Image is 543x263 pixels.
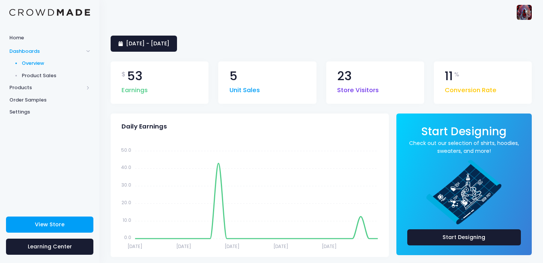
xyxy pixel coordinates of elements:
span: 53 [127,70,142,82]
span: [DATE] - [DATE] [126,40,169,47]
span: Daily Earnings [121,123,167,130]
span: Dashboards [9,48,84,55]
img: User [517,5,532,20]
span: Unit Sales [229,82,260,95]
span: Product Sales [22,72,90,79]
tspan: 30.0 [121,182,131,188]
span: Store Visitors [337,82,379,95]
tspan: [DATE] [322,243,337,250]
span: Overview [22,60,90,67]
tspan: 10.0 [123,217,131,223]
span: 23 [337,70,352,82]
span: Settings [9,108,90,116]
span: 11 [445,70,453,82]
a: View Store [6,217,93,233]
tspan: 0.0 [124,234,131,241]
tspan: 40.0 [121,164,131,170]
span: Products [9,84,84,91]
span: $ [121,70,126,79]
a: [DATE] - [DATE] [111,36,177,52]
tspan: 50.0 [121,146,131,153]
span: Home [9,34,90,42]
a: Check out our selection of shirts, hoodies, sweaters, and more! [407,139,521,155]
span: Order Samples [9,96,90,104]
tspan: [DATE] [225,243,240,250]
a: Start Designing [421,130,507,137]
span: 5 [229,70,237,82]
a: Learning Center [6,239,93,255]
span: Earnings [121,82,148,95]
a: Start Designing [407,229,521,245]
tspan: [DATE] [176,243,191,250]
tspan: [DATE] [273,243,288,250]
span: % [454,70,459,79]
span: View Store [35,221,64,228]
span: Start Designing [421,124,507,139]
tspan: 20.0 [121,199,131,205]
span: Conversion Rate [445,82,496,95]
tspan: [DATE] [127,243,142,250]
img: Logo [9,9,90,16]
span: Learning Center [28,243,72,250]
